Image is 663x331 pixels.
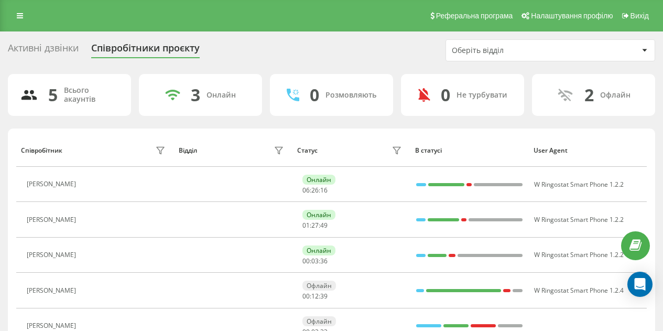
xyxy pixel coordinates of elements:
span: 26 [311,186,319,195]
span: W Ringostat Smart Phone 1.2.2 [534,250,624,259]
div: 2 [584,85,594,105]
div: Онлайн [206,91,236,100]
div: Співробітники проєкту [91,42,200,59]
span: 03 [311,257,319,265]
div: : : [302,187,328,194]
div: Open Intercom Messenger [627,272,653,297]
div: Офлайн [600,91,631,100]
span: 16 [320,186,328,195]
div: Відділ [179,147,197,154]
div: [PERSON_NAME] [27,322,79,329]
span: 36 [320,257,328,265]
div: Офлайн [302,281,336,291]
div: Статус [297,147,318,154]
span: 27 [311,221,319,230]
div: Розмовляють [325,91,376,100]
div: : : [302,293,328,300]
div: Онлайн [302,175,335,185]
div: 3 [191,85,200,105]
span: W Ringostat Smart Phone 1.2.4 [534,286,624,295]
span: 01 [302,221,310,230]
div: 5 [48,85,58,105]
div: Активні дзвінки [8,42,79,59]
span: 00 [302,257,310,265]
span: Реферальна програма [436,12,513,20]
div: Не турбувати [457,91,507,100]
span: Налаштування профілю [531,12,613,20]
span: 00 [302,292,310,301]
div: [PERSON_NAME] [27,180,79,188]
div: Онлайн [302,210,335,220]
span: W Ringostat Smart Phone 1.2.2 [534,215,624,224]
span: W Ringostat Smart Phone 1.2.2 [534,180,624,189]
div: : : [302,258,328,265]
span: Вихід [631,12,649,20]
span: 49 [320,221,328,230]
div: [PERSON_NAME] [27,216,79,223]
span: 12 [311,292,319,301]
div: Оберіть відділ [452,46,577,55]
div: User Agent [534,147,642,154]
div: В статусі [415,147,524,154]
div: Офлайн [302,316,336,326]
span: 39 [320,292,328,301]
div: [PERSON_NAME] [27,287,79,294]
div: 0 [441,85,450,105]
span: 06 [302,186,310,195]
div: : : [302,222,328,229]
div: [PERSON_NAME] [27,251,79,259]
div: Співробітник [21,147,62,154]
div: Онлайн [302,245,335,255]
div: 0 [310,85,319,105]
div: Всього акаунтів [64,86,118,104]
